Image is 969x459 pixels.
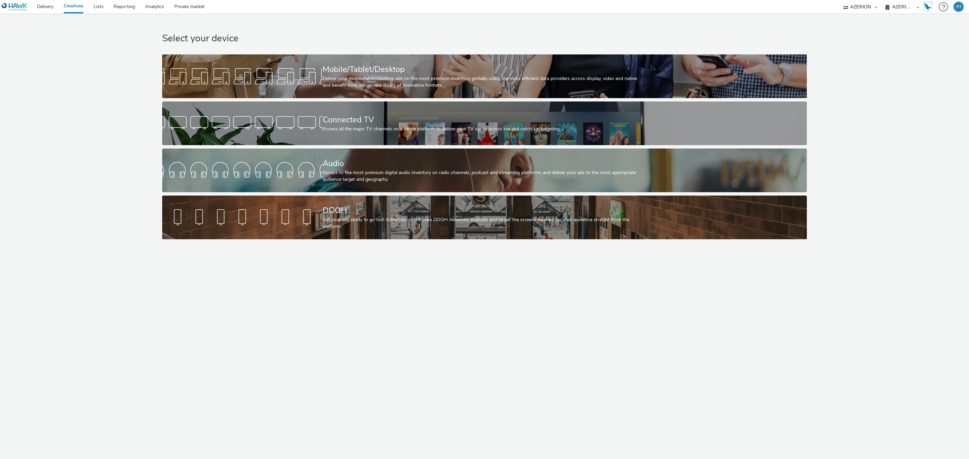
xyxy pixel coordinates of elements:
[162,54,806,98] a: Mobile/Tablet/DesktopDeliver your mobile/tablet/desktop ads on the most premium inventory globall...
[323,205,644,216] div: DOOH
[923,1,933,12] img: Hawk Academy
[323,158,644,169] div: Audio
[323,114,644,126] div: Connected TV
[162,32,806,45] h1: Select your device
[162,101,806,145] a: Connected TVAccess all the major TV channels on a single platform to deliver your TV spots across...
[323,126,644,132] div: Access all the major TV channels on a single platform to deliver your TV spots across live and ca...
[323,64,644,75] div: Mobile/Tablet/Desktop
[923,1,935,12] a: Hawk Academy
[323,169,644,183] div: Access to the most premium digital audio inventory on radio channels, podcast and streaming platf...
[956,2,961,12] div: IH
[162,196,806,239] a: DOOHGet your ads ready to go out! Advertise on the main DOOH networks available and target the sc...
[162,149,806,192] a: AudioAccess to the most premium digital audio inventory on radio channels, podcast and streaming ...
[2,3,28,11] img: undefined Logo
[323,216,644,230] div: Get your ads ready to go out! Advertise on the main DOOH networks available and target the screen...
[323,75,644,89] div: Deliver your mobile/tablet/desktop ads on the most premium inventory globally using the most effi...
